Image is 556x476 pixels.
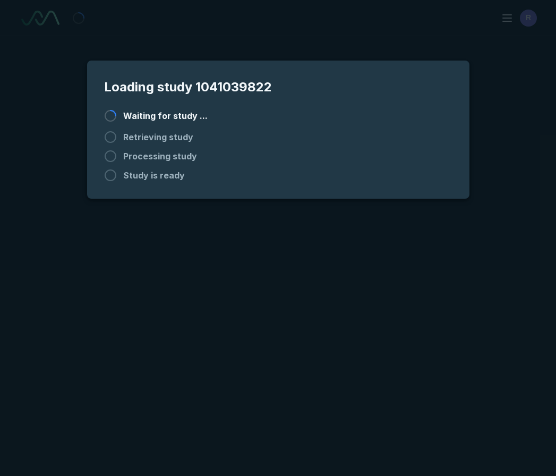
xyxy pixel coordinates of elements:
span: Processing study [123,150,197,163]
div: modal [87,61,469,199]
span: Study is ready [123,169,185,182]
span: Waiting for study ... [123,109,208,122]
span: Loading study 1041039822 [104,78,452,97]
span: Retrieving study [123,131,193,143]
